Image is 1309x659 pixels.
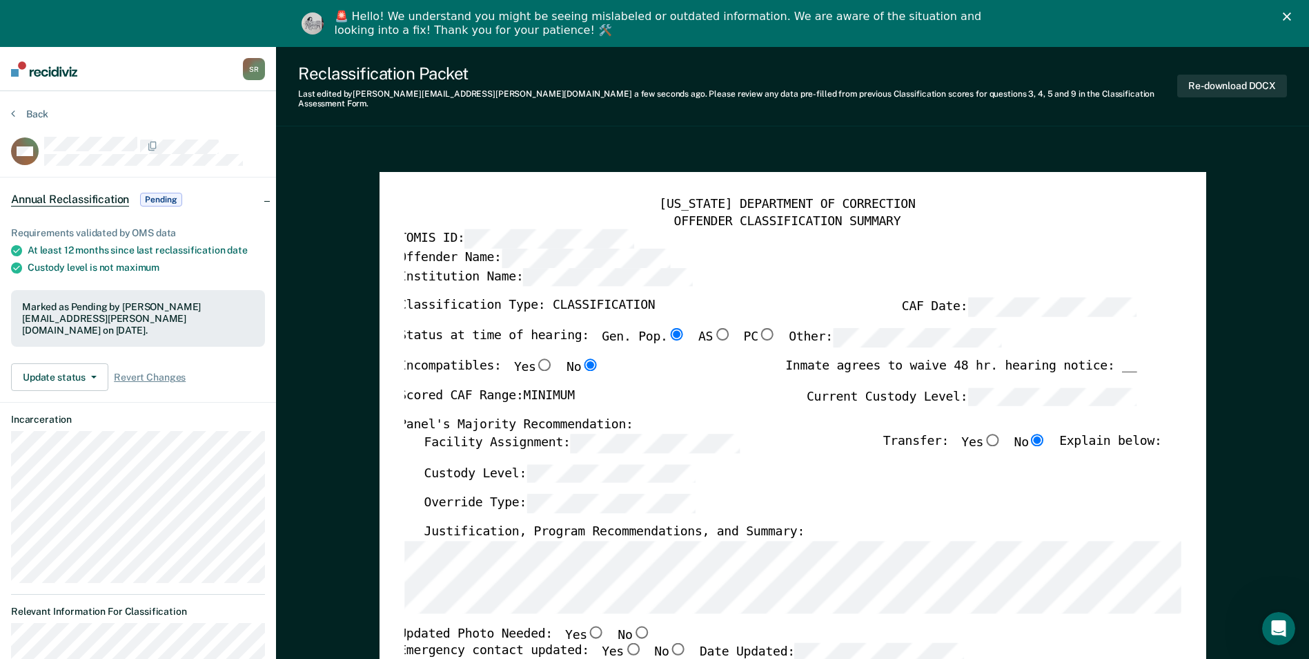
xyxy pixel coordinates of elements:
span: date [227,245,247,256]
input: Other: [833,328,1002,347]
dt: Relevant Information For Classification [11,606,265,618]
div: Transfer: Explain below: [883,433,1161,464]
div: Incompatibles: [399,358,599,387]
input: No [581,358,599,370]
div: Close [1283,12,1297,21]
input: Yes [587,625,605,638]
input: CAF Date: [967,298,1136,317]
input: No [669,643,687,656]
input: Yes [624,643,642,656]
div: Marked as Pending by [PERSON_NAME][EMAIL_ADDRESS][PERSON_NAME][DOMAIN_NAME] on [DATE]. [22,301,254,336]
div: S R [243,58,265,80]
input: Facility Assignment: [570,433,739,452]
span: Revert Changes [114,372,186,383]
div: 🚨 Hello! We understand you might be seeing mislabeled or outdated information. We are aware of th... [335,10,986,37]
div: Requirements validated by OMS data [11,227,265,239]
label: No [1014,433,1046,452]
label: AS [698,328,731,347]
input: No [1028,433,1046,446]
div: [US_STATE] DEPARTMENT OF CORRECTION [399,197,1175,213]
label: Scored CAF Range: MINIMUM [399,387,575,406]
input: Yes [535,358,553,370]
img: Recidiviz [11,61,77,77]
label: Override Type: [424,494,696,513]
div: Panel's Majority Recommendation: [399,417,1136,434]
div: Status at time of hearing: [399,328,1002,359]
label: Yes [565,625,605,643]
label: No [567,358,599,376]
label: Institution Name: [399,267,692,287]
span: Pending [140,193,181,207]
button: Re-download DOCX [1177,75,1287,97]
input: Current Custody Level: [967,387,1136,406]
input: Offender Name: [501,249,670,268]
label: Offender Name: [399,249,671,268]
div: Last edited by [PERSON_NAME][EMAIL_ADDRESS][PERSON_NAME][DOMAIN_NAME] . Please review any data pr... [298,89,1177,109]
div: Updated Photo Needed: [399,625,651,643]
label: CAF Date: [902,298,1136,317]
div: At least 12 months since last reclassification [28,245,265,256]
div: Custody level is not [28,262,265,274]
span: maximum [116,262,159,273]
span: Annual Reclassification [11,193,129,207]
input: Institution Name: [523,267,692,287]
div: OFFENDER CLASSIFICATION SUMMARY [399,213,1175,229]
label: Other: [789,328,1002,347]
input: No [632,625,650,638]
label: PC [743,328,776,347]
img: Profile image for Kim [302,12,324,35]
button: Update status [11,363,108,391]
input: TOMIS ID: [464,229,633,249]
iframe: Intercom live chat [1262,612,1295,645]
label: Yes [514,358,554,376]
div: Inmate agrees to waive 48 hr. hearing notice: __ [785,358,1136,387]
label: TOMIS ID: [399,229,633,249]
button: SR [243,58,265,80]
label: Gen. Pop. [602,328,686,347]
input: PC [758,328,776,341]
input: AS [713,328,731,341]
label: Current Custody Level: [807,387,1136,406]
label: No [618,625,650,643]
dt: Incarceration [11,414,265,426]
label: Custody Level: [424,464,696,483]
label: Justification, Program Recommendations, and Summary: [424,524,805,541]
button: Back [11,108,48,120]
input: Gen. Pop. [667,328,685,341]
span: a few seconds ago [634,89,705,99]
input: Yes [983,433,1001,446]
input: Custody Level: [526,464,696,483]
input: Override Type: [526,494,696,513]
label: Classification Type: CLASSIFICATION [399,298,655,317]
div: Reclassification Packet [298,64,1177,84]
label: Yes [961,433,1001,452]
label: Facility Assignment: [424,433,739,452]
